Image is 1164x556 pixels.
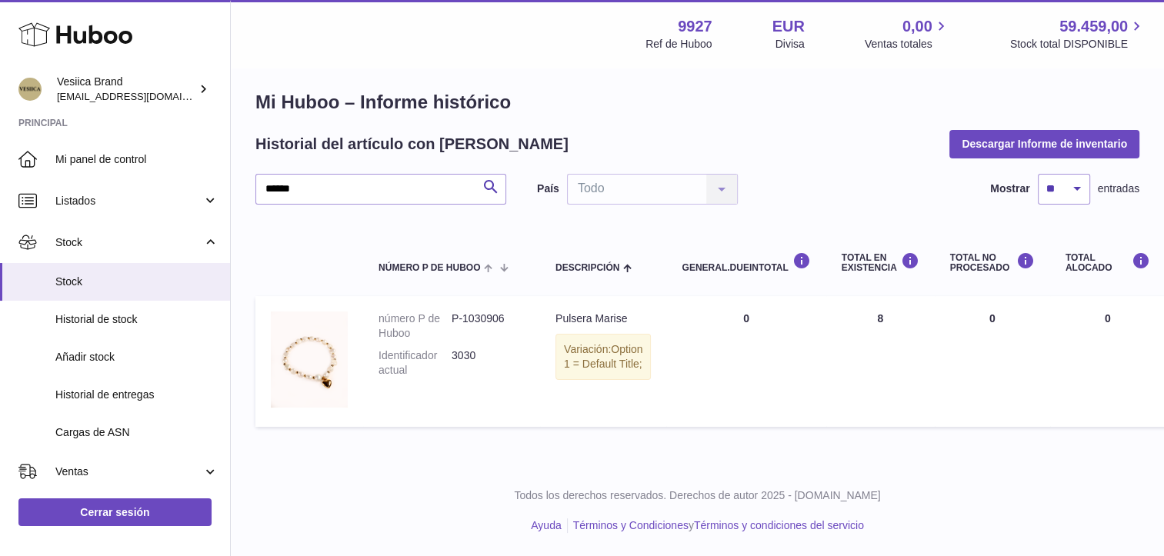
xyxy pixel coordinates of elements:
[55,425,218,440] span: Cargas de ASN
[452,311,525,341] dd: P-1030906
[55,275,218,289] span: Stock
[531,519,561,531] a: Ayuda
[55,152,218,167] span: Mi panel de control
[55,388,218,402] span: Historial de entregas
[452,348,525,378] dd: 3030
[826,296,935,427] td: 8
[694,519,864,531] a: Términos y condiciones del servicio
[271,311,348,408] img: product image
[55,194,202,208] span: Listados
[243,488,1152,503] p: Todos los derechos reservados. Derechos de autor 2025 - [DOMAIN_NAME]
[57,90,226,102] span: [EMAIL_ADDRESS][DOMAIN_NAME]
[950,252,1035,273] div: Total NO PROCESADO
[1098,181,1139,196] span: entradas
[555,263,619,273] span: Descripción
[1059,16,1128,37] span: 59.459,00
[55,350,218,365] span: Añadir stock
[1066,252,1150,273] div: Total ALOCADO
[842,252,919,273] div: Total en EXISTENCIA
[55,312,218,327] span: Historial de stock
[949,130,1139,158] button: Descargar Informe de inventario
[379,263,480,273] span: número P de Huboo
[255,134,569,155] h2: Historial del artículo con [PERSON_NAME]
[568,518,864,533] li: y
[990,181,1029,196] label: Mostrar
[775,37,805,52] div: Divisa
[555,311,651,326] div: Pulsera Marise
[564,343,642,370] span: Option 1 = Default Title;
[537,181,559,196] label: País
[18,78,42,101] img: logistic@vesiica.com
[935,296,1050,427] td: 0
[555,334,651,380] div: Variación:
[1010,37,1146,52] span: Stock total DISPONIBLE
[666,296,825,427] td: 0
[865,37,950,52] span: Ventas totales
[682,252,810,273] div: general.dueInTotal
[55,235,202,250] span: Stock
[57,75,195,104] div: Vesiica Brand
[379,348,452,378] dt: Identificador actual
[18,498,212,526] a: Cerrar sesión
[573,519,689,531] a: Términos y Condiciones
[678,16,712,37] strong: 9927
[379,311,452,341] dt: número P de Huboo
[902,16,932,37] span: 0,00
[865,16,950,52] a: 0,00 Ventas totales
[1010,16,1146,52] a: 59.459,00 Stock total DISPONIBLE
[55,464,202,479] span: Ventas
[772,16,805,37] strong: EUR
[255,90,1139,115] h1: Mi Huboo – Informe histórico
[645,37,712,52] div: Ref de Huboo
